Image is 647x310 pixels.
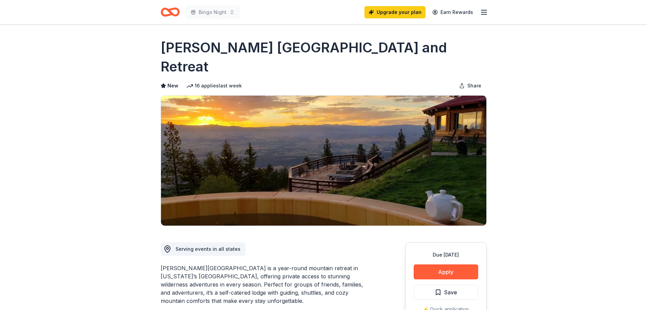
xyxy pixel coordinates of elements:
[161,38,487,76] h1: [PERSON_NAME] [GEOGRAPHIC_DATA] and Retreat
[428,6,477,18] a: Earn Rewards
[161,264,373,305] div: [PERSON_NAME][GEOGRAPHIC_DATA] is a year-round mountain retreat in [US_STATE]’s [GEOGRAPHIC_DATA]...
[199,8,227,16] span: Bingo Night
[454,79,487,93] button: Share
[414,264,478,279] button: Apply
[364,6,426,18] a: Upgrade your plan
[467,82,481,90] span: Share
[176,246,240,252] span: Serving events in all states
[186,82,242,90] div: 16 applies last week
[444,288,457,297] span: Save
[167,82,178,90] span: New
[414,251,478,259] div: Due [DATE]
[414,285,478,300] button: Save
[185,5,240,19] button: Bingo Night
[161,4,180,20] a: Home
[161,96,486,226] img: Image for Downing Mountain Lodge and Retreat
